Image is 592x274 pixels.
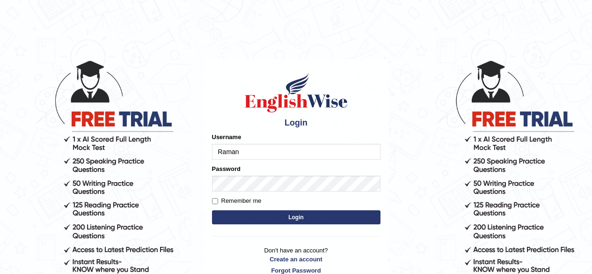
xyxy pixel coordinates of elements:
label: Remember me [212,196,262,206]
h4: Login [212,118,380,128]
label: Password [212,164,241,173]
input: Remember me [212,198,218,204]
a: Create an account [212,255,380,264]
img: Logo of English Wise sign in for intelligent practice with AI [243,72,350,114]
label: Username [212,133,241,141]
button: Login [212,210,380,224]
